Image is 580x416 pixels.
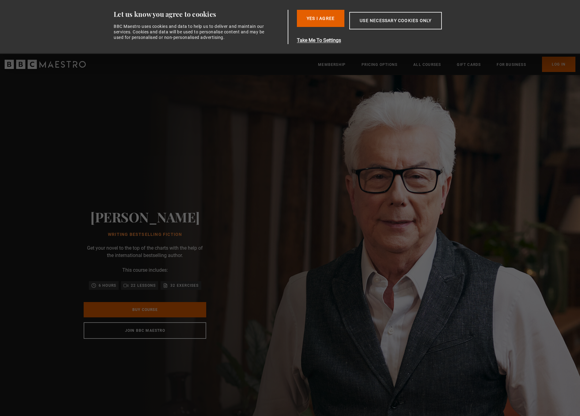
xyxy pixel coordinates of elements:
[349,12,442,29] button: Use necessary cookies only
[122,267,168,274] p: This course includes:
[413,62,441,68] a: All Courses
[497,62,526,68] a: For business
[131,282,156,289] p: 22 lessons
[170,282,199,289] p: 32 exercises
[457,62,481,68] a: Gift Cards
[84,302,206,317] a: Buy Course
[84,244,206,259] p: Get your novel to the top of the charts with the help of the international bestselling author.
[318,57,575,72] nav: Primary
[318,62,346,68] a: Membership
[114,10,285,19] div: Let us know you agree to cookies
[297,10,344,27] button: Yes I Agree
[5,60,86,69] svg: BBC Maestro
[297,37,471,44] button: Take Me To Settings
[542,57,575,72] a: Log In
[99,282,116,289] p: 6 hours
[90,209,200,225] h2: [PERSON_NAME]
[90,232,200,237] h1: Writing Bestselling Fiction
[362,62,397,68] a: Pricing Options
[84,322,206,339] a: Join BBC Maestro
[114,24,268,40] div: BBC Maestro uses cookies and data to help us to deliver and maintain our services. Cookies and da...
